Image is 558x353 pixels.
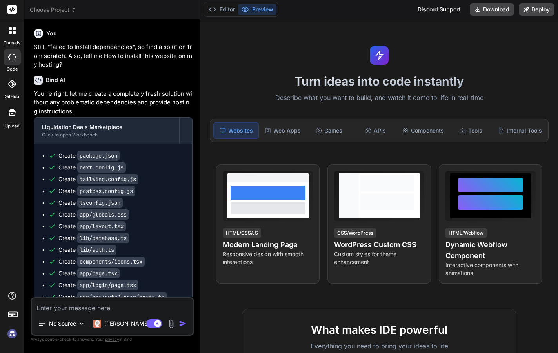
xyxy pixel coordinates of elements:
[58,187,135,195] div: Create
[42,123,171,131] div: Liquidation Deals Marketplace
[7,66,18,73] label: code
[77,186,135,196] code: postcss.config.js
[58,269,120,277] div: Create
[334,239,424,250] h4: WordPress Custom CSS
[205,4,238,15] button: Editor
[213,122,259,139] div: Websites
[307,122,351,139] div: Games
[34,118,179,144] button: Liquidation Deals MarketplaceClick to open Workbench
[5,123,20,129] label: Upload
[93,320,101,328] img: Claude 4 Sonnet
[58,281,138,289] div: Create
[58,246,116,254] div: Create
[5,93,19,100] label: GitHub
[58,222,126,230] div: Create
[58,175,138,183] div: Create
[205,93,553,103] p: Describe what you want to build, and watch it come to life in real-time
[399,122,447,139] div: Components
[255,341,503,351] p: Everything you need to bring your ideas to life
[77,151,120,161] code: package.json
[5,327,19,340] img: signin
[58,258,145,266] div: Create
[77,280,138,290] code: app/login/page.tsx
[470,3,514,16] button: Download
[46,76,65,84] h6: Bind AI
[167,319,176,328] img: attachment
[449,122,493,139] div: Tools
[77,209,129,220] code: app/globals.css
[105,337,119,342] span: privacy
[495,122,545,139] div: Internal Tools
[77,198,123,208] code: tsconfig.json
[445,239,536,261] h4: Dynamic Webflow Component
[77,221,126,231] code: app/layout.tsx
[77,257,145,267] code: components/icons.tsx
[58,199,123,207] div: Create
[4,40,20,46] label: threads
[58,152,120,160] div: Create
[205,74,553,88] h1: Turn ideas into code instantly
[42,132,171,138] div: Click to open Workbench
[104,320,163,328] p: [PERSON_NAME] 4 S..
[31,336,194,343] p: Always double-check its answers. Your in Bind
[77,233,129,243] code: lib/database.ts
[413,3,465,16] div: Discord Support
[334,228,376,238] div: CSS/WordPress
[223,239,313,250] h4: Modern Landing Page
[77,292,167,302] code: app/api/auth/login/route.ts
[223,228,261,238] div: HTML/CSS/JS
[77,268,120,278] code: app/page.tsx
[255,322,503,338] h2: What makes IDE powerful
[46,29,57,37] h6: You
[77,174,138,184] code: tailwind.config.js
[260,122,305,139] div: Web Apps
[179,320,187,328] img: icon
[519,3,554,16] button: Deploy
[34,89,193,116] p: You're right, let me create a completely fresh solution without any problematic dependencies and ...
[58,164,126,171] div: Create
[30,6,76,14] span: Choose Project
[58,293,167,301] div: Create
[78,320,85,327] img: Pick Models
[445,261,536,277] p: Interactive components with animations
[353,122,398,139] div: APIs
[77,162,126,173] code: next.config.js
[58,234,129,242] div: Create
[34,43,193,69] p: Still, "failed to Install dependencies", so find a solution from scratch. Also, tell me How to in...
[334,250,424,266] p: Custom styles for theme enhancement
[223,250,313,266] p: Responsive design with smooth interactions
[49,320,76,328] p: No Source
[58,211,129,218] div: Create
[238,4,276,15] button: Preview
[77,245,116,255] code: lib/auth.ts
[445,228,487,238] div: HTML/Webflow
